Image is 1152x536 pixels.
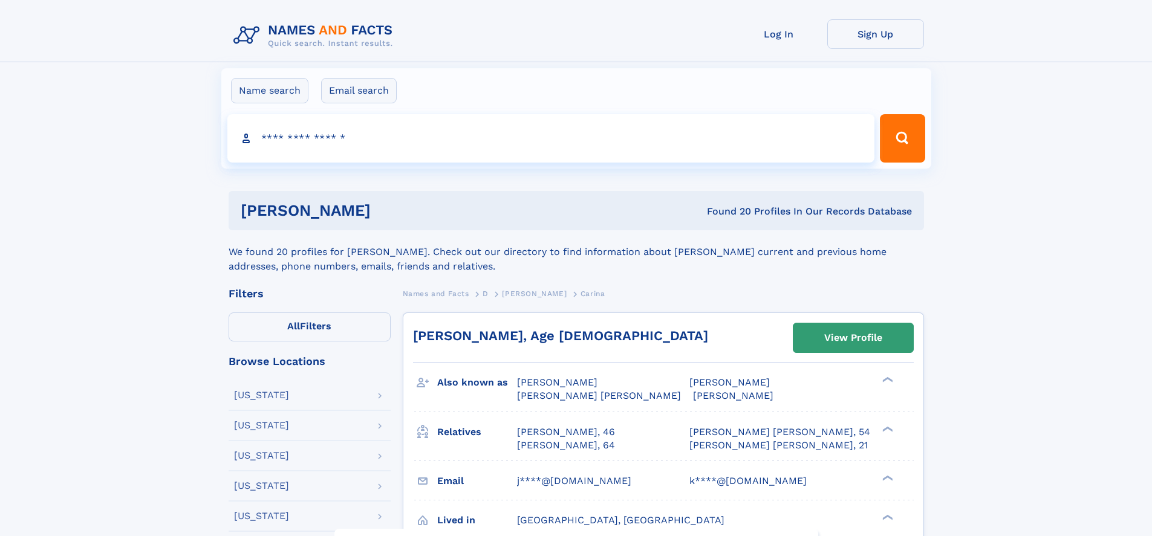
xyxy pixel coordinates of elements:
div: View Profile [824,324,882,352]
a: D [483,286,489,301]
a: [PERSON_NAME] [PERSON_NAME], 54 [689,425,870,439]
div: We found 20 profiles for [PERSON_NAME]. Check out our directory to find information about [PERSON... [229,230,924,274]
div: ❯ [879,425,894,433]
a: [PERSON_NAME] [502,286,567,301]
span: [PERSON_NAME] [PERSON_NAME] [517,390,681,401]
div: ❯ [879,513,894,521]
span: Carina [581,289,605,298]
a: Sign Up [827,19,924,49]
div: ❯ [879,474,894,482]
span: [PERSON_NAME] [693,390,773,401]
a: Names and Facts [403,286,469,301]
span: [PERSON_NAME] [517,376,597,388]
label: Filters [229,312,391,341]
a: [PERSON_NAME], 46 [517,425,615,439]
div: [US_STATE] [234,390,289,400]
a: [PERSON_NAME], Age [DEMOGRAPHIC_DATA] [413,328,708,343]
h3: Relatives [437,422,517,442]
label: Email search [321,78,397,103]
div: ❯ [879,376,894,384]
span: All [287,320,300,332]
div: [US_STATE] [234,511,289,521]
img: Logo Names and Facts [229,19,403,52]
div: Found 20 Profiles In Our Records Database [539,205,912,218]
label: Name search [231,78,308,103]
h3: Also known as [437,372,517,393]
div: [US_STATE] [234,421,289,430]
span: D [483,289,489,298]
button: Search Button [880,114,925,163]
span: [GEOGRAPHIC_DATA], [GEOGRAPHIC_DATA] [517,514,724,526]
div: [US_STATE] [234,451,289,460]
span: [PERSON_NAME] [502,289,567,298]
a: Log In [731,19,827,49]
div: [US_STATE] [234,481,289,491]
input: search input [227,114,875,163]
div: Browse Locations [229,356,391,367]
h3: Lived in [437,510,517,531]
span: [PERSON_NAME] [689,376,770,388]
a: [PERSON_NAME] [PERSON_NAME], 21 [689,439,868,452]
h1: [PERSON_NAME] [241,203,539,218]
h3: Email [437,471,517,491]
div: Filters [229,288,391,299]
a: View Profile [793,323,913,352]
a: [PERSON_NAME], 64 [517,439,615,452]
